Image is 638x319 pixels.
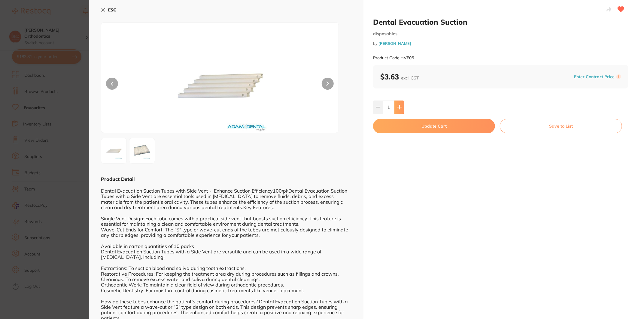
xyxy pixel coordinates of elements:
[401,75,419,81] span: excl. GST
[373,41,628,46] small: by
[103,140,125,162] img: LmpwZw
[101,176,135,182] b: Product Detail
[101,5,116,15] button: ESC
[373,55,414,60] small: Product Code: HVE05
[373,31,628,36] small: disposables
[572,74,616,80] button: Enter Contract Price
[149,38,291,133] img: LmpwZw
[373,17,628,26] h2: Dental Evacuation Suction
[378,41,411,46] a: [PERSON_NAME]
[616,74,621,79] label: i
[373,119,495,133] button: Update Cart
[108,7,116,13] b: ESC
[131,140,153,162] img: XzIuanBn
[500,119,622,133] button: Save to List
[380,72,419,81] b: $3.63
